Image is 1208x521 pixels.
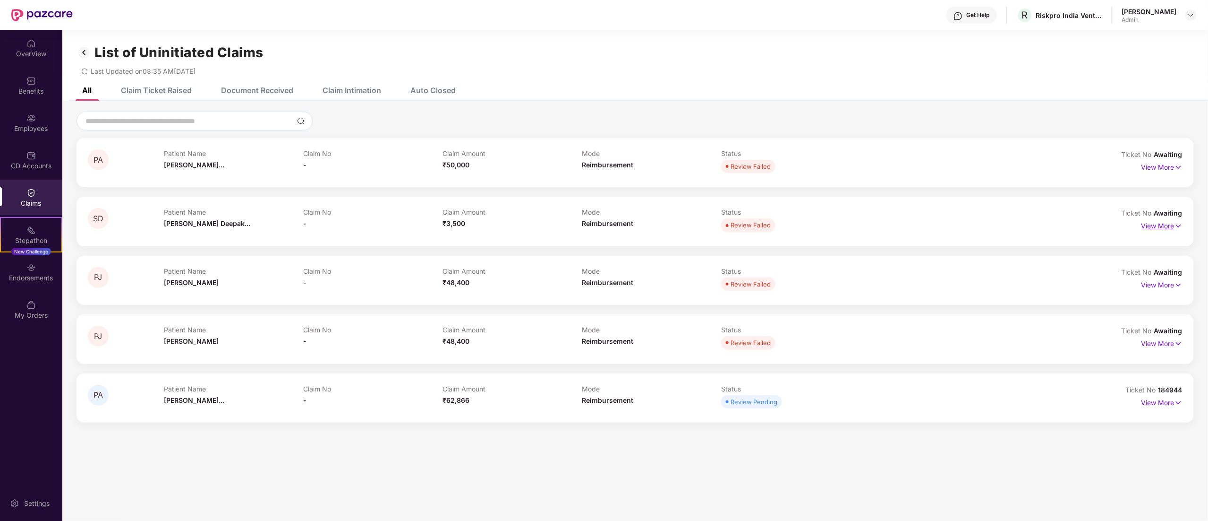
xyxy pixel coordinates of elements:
[26,76,36,86] img: svg+xml;base64,PHN2ZyBpZD0iQmVuZWZpdHMiIHhtbG5zPSJodHRwOi8vd3d3LnczLm9yZy8yMDAwL3N2ZyIgd2lkdGg9Ij...
[164,326,303,334] p: Patient Name
[1154,150,1182,158] span: Awaiting
[442,396,469,404] span: ₹62,866
[1141,395,1182,408] p: View More
[1141,336,1182,349] p: View More
[1154,268,1182,276] span: Awaiting
[1122,7,1177,16] div: [PERSON_NAME]
[82,86,92,95] div: All
[1174,339,1182,349] img: svg+xml;base64,PHN2ZyB4bWxucz0iaHR0cDovL3d3dy53My5vcmcvMjAwMC9zdmciIHdpZHRoPSIxNyIgaGVpZ2h0PSIxNy...
[164,267,303,275] p: Patient Name
[442,267,582,275] p: Claim Amount
[731,220,771,230] div: Review Failed
[442,326,582,334] p: Claim Amount
[1158,386,1182,394] span: 184944
[11,248,51,255] div: New Challenge
[303,278,306,287] span: -
[731,162,771,171] div: Review Failed
[721,385,860,393] p: Status
[1187,11,1195,19] img: svg+xml;base64,PHN2ZyBpZD0iRHJvcGRvd24tMzJ4MzIiIHhtbG5zPSJodHRwOi8vd3d3LnczLm9yZy8yMDAwL3N2ZyIgd2...
[164,337,219,345] span: [PERSON_NAME]
[303,149,442,157] p: Claim No
[323,86,381,95] div: Claim Intimation
[1141,218,1182,231] p: View More
[953,11,963,21] img: svg+xml;base64,PHN2ZyBpZD0iSGVscC0zMngzMiIgeG1sbnM9Imh0dHA6Ly93d3cudzMub3JnLzIwMDAvc3ZnIiB3aWR0aD...
[94,156,103,164] span: PA
[303,337,306,345] span: -
[26,113,36,123] img: svg+xml;base64,PHN2ZyBpZD0iRW1wbG95ZWVzIiB4bWxucz0iaHR0cDovL3d3dy53My5vcmcvMjAwMC9zdmciIHdpZHRoPS...
[91,67,196,75] span: Last Updated on 08:35 AM[DATE]
[94,332,102,340] span: PJ
[1126,386,1158,394] span: Ticket No
[26,263,36,272] img: svg+xml;base64,PHN2ZyBpZD0iRW5kb3JzZW1lbnRzIiB4bWxucz0iaHR0cDovL3d3dy53My5vcmcvMjAwMC9zdmciIHdpZH...
[303,326,442,334] p: Claim No
[1141,160,1182,173] p: View More
[26,300,36,310] img: svg+xml;base64,PHN2ZyBpZD0iTXlfT3JkZXJzIiBkYXRhLW5hbWU9Ik15IE9yZGVycyIgeG1sbnM9Imh0dHA6Ly93d3cudz...
[582,337,633,345] span: Reimbursement
[26,151,36,160] img: svg+xml;base64,PHN2ZyBpZD0iQ0RfQWNjb3VudHMiIGRhdGEtbmFtZT0iQ0QgQWNjb3VudHMiIHhtbG5zPSJodHRwOi8vd3...
[442,278,469,287] span: ₹48,400
[582,326,721,334] p: Mode
[1122,16,1177,24] div: Admin
[1174,398,1182,408] img: svg+xml;base64,PHN2ZyB4bWxucz0iaHR0cDovL3d3dy53My5vcmcvMjAwMC9zdmciIHdpZHRoPSIxNyIgaGVpZ2h0PSIxNy...
[582,278,633,287] span: Reimbursement
[582,385,721,393] p: Mode
[442,337,469,345] span: ₹48,400
[303,396,306,404] span: -
[582,208,721,216] p: Mode
[164,161,224,169] span: [PERSON_NAME]...
[1154,209,1182,217] span: Awaiting
[94,391,103,399] span: PA
[94,44,264,61] h1: List of Uninitiated Claims
[1122,327,1154,335] span: Ticket No
[721,326,860,334] p: Status
[442,385,582,393] p: Claim Amount
[221,86,293,95] div: Document Received
[93,215,103,223] span: SD
[303,385,442,393] p: Claim No
[303,161,306,169] span: -
[721,208,860,216] p: Status
[1036,11,1102,20] div: Riskpro India Ventures Private Limited
[81,67,88,75] span: redo
[121,86,192,95] div: Claim Ticket Raised
[1122,150,1154,158] span: Ticket No
[582,149,721,157] p: Mode
[297,117,305,125] img: svg+xml;base64,PHN2ZyBpZD0iU2VhcmNoLTMyeDMyIiB4bWxucz0iaHR0cDovL3d3dy53My5vcmcvMjAwMC9zdmciIHdpZH...
[11,9,73,21] img: New Pazcare Logo
[442,149,582,157] p: Claim Amount
[410,86,456,95] div: Auto Closed
[582,267,721,275] p: Mode
[1154,327,1182,335] span: Awaiting
[721,149,860,157] p: Status
[10,499,19,508] img: svg+xml;base64,PHN2ZyBpZD0iU2V0dGluZy0yMHgyMCIgeG1sbnM9Imh0dHA6Ly93d3cudzMub3JnLzIwMDAvc3ZnIiB3aW...
[582,219,633,227] span: Reimbursement
[164,396,224,404] span: [PERSON_NAME]...
[1022,9,1028,21] span: R
[1174,162,1182,173] img: svg+xml;base64,PHN2ZyB4bWxucz0iaHR0cDovL3d3dy53My5vcmcvMjAwMC9zdmciIHdpZHRoPSIxNyIgaGVpZ2h0PSIxNy...
[26,39,36,48] img: svg+xml;base64,PHN2ZyBpZD0iSG9tZSIgeG1sbnM9Imh0dHA6Ly93d3cudzMub3JnLzIwMDAvc3ZnIiB3aWR0aD0iMjAiIG...
[1122,209,1154,217] span: Ticket No
[26,226,36,235] img: svg+xml;base64,PHN2ZyB4bWxucz0iaHR0cDovL3d3dy53My5vcmcvMjAwMC9zdmciIHdpZHRoPSIyMSIgaGVpZ2h0PSIyMC...
[1174,280,1182,290] img: svg+xml;base64,PHN2ZyB4bWxucz0iaHR0cDovL3d3dy53My5vcmcvMjAwMC9zdmciIHdpZHRoPSIxNyIgaGVpZ2h0PSIxNy...
[21,499,52,508] div: Settings
[967,11,990,19] div: Get Help
[303,267,442,275] p: Claim No
[582,396,633,404] span: Reimbursement
[442,161,469,169] span: ₹50,000
[26,188,36,198] img: svg+xml;base64,PHN2ZyBpZD0iQ2xhaW0iIHhtbG5zPSJodHRwOi8vd3d3LnczLm9yZy8yMDAwL3N2ZyIgd2lkdGg9IjIwIi...
[164,149,303,157] p: Patient Name
[303,208,442,216] p: Claim No
[164,219,250,227] span: [PERSON_NAME] Deepak...
[1141,278,1182,290] p: View More
[582,161,633,169] span: Reimbursement
[164,385,303,393] p: Patient Name
[1174,221,1182,231] img: svg+xml;base64,PHN2ZyB4bWxucz0iaHR0cDovL3d3dy53My5vcmcvMjAwMC9zdmciIHdpZHRoPSIxNyIgaGVpZ2h0PSIxNy...
[1122,268,1154,276] span: Ticket No
[303,219,306,227] span: -
[731,279,771,289] div: Review Failed
[442,208,582,216] p: Claim Amount
[442,219,465,227] span: ₹3,500
[94,273,102,281] span: PJ
[731,338,771,347] div: Review Failed
[77,44,92,61] img: svg+xml;base64,PHN2ZyB3aWR0aD0iMzIiIGhlaWdodD0iMzIiIHZpZXdCb3g9IjAgMCAzMiAzMiIgZmlsbD0ibm9uZSIgeG...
